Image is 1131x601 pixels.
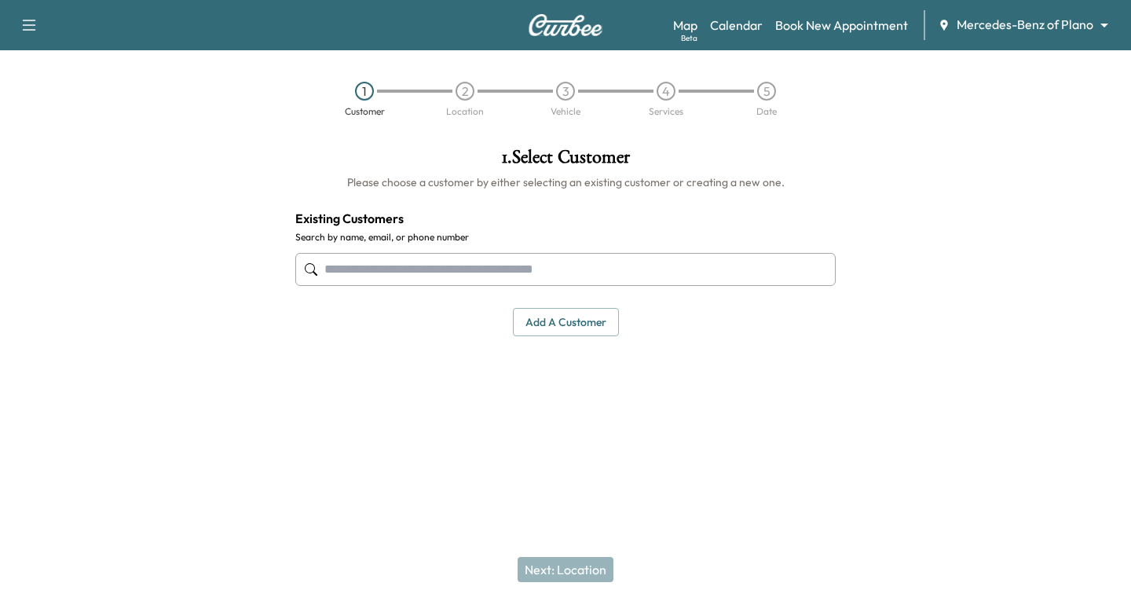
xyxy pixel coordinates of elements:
img: Curbee Logo [528,14,603,36]
label: Search by name, email, or phone number [295,231,836,244]
div: 2 [456,82,474,101]
div: Services [649,107,683,116]
div: 4 [657,82,675,101]
div: Date [756,107,777,116]
div: 5 [757,82,776,101]
a: Book New Appointment [775,16,908,35]
button: Add a customer [513,308,619,337]
div: 1 [355,82,374,101]
h4: Existing Customers [295,209,836,228]
a: Calendar [710,16,763,35]
a: MapBeta [673,16,697,35]
h6: Please choose a customer by either selecting an existing customer or creating a new one. [295,174,836,190]
span: Mercedes-Benz of Plano [957,16,1093,34]
div: 3 [556,82,575,101]
div: Location [446,107,484,116]
div: Customer [345,107,385,116]
div: Beta [681,32,697,44]
h1: 1 . Select Customer [295,148,836,174]
div: Vehicle [551,107,580,116]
